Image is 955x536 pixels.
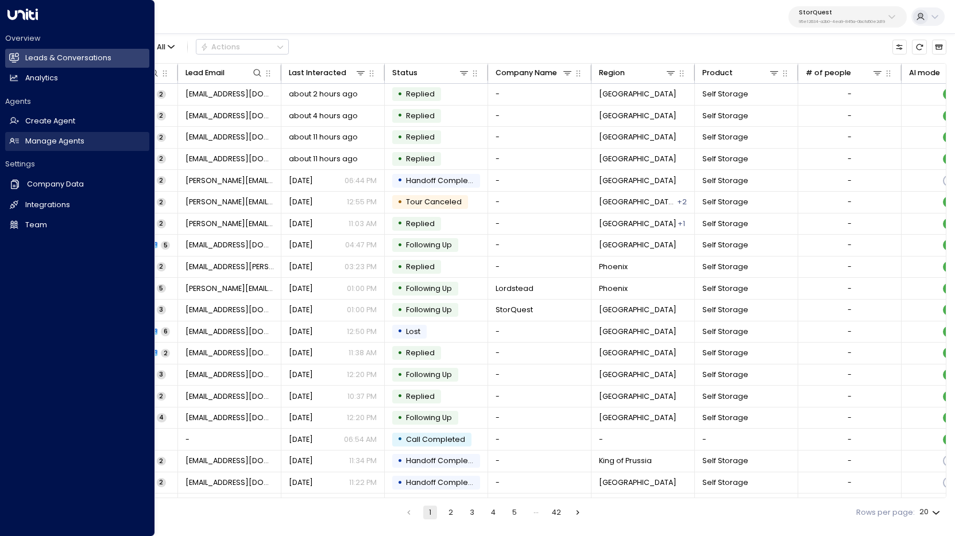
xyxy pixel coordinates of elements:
[702,370,748,380] span: Self Storage
[200,42,240,52] div: Actions
[496,67,574,79] div: Company Name
[397,387,403,405] div: •
[496,305,533,315] span: StorQuest
[488,321,591,343] td: -
[848,154,852,164] div: -
[423,506,437,519] button: page 1
[289,305,313,315] span: Yesterday
[848,283,852,294] div: -
[488,84,591,105] td: -
[702,132,748,142] span: Self Storage
[702,391,748,402] span: Self Storage
[856,507,915,518] label: Rows per page:
[157,133,166,142] span: 2
[599,262,628,272] span: Phoenix
[289,477,313,488] span: Oct 08, 2025
[185,132,274,142] span: kaopioleann6@gmail.com
[25,136,84,147] h2: Manage Agents
[157,284,166,293] span: 5
[702,176,748,186] span: Self Storage
[157,111,166,120] span: 2
[702,477,748,488] span: Self Storage
[599,327,676,337] span: Honolulu
[848,240,852,250] div: -
[347,197,377,207] p: 12:55 PM
[196,39,289,55] button: Actions
[397,215,403,232] div: •
[397,236,403,254] div: •
[5,132,149,151] a: Manage Agents
[599,132,676,142] span: Honolulu
[185,370,274,380] span: Marquese12199@icloud.com
[806,67,851,79] div: # of people
[406,111,435,121] span: Replied
[406,154,435,164] span: Replied
[289,283,313,294] span: Yesterday
[5,216,149,235] a: Team
[397,452,403,470] div: •
[161,241,170,250] span: 5
[488,472,591,494] td: -
[678,219,685,229] div: Redwood City
[406,477,481,487] span: Handoff Completed
[185,67,225,79] div: Lead Email
[848,391,852,402] div: -
[848,111,852,121] div: -
[25,220,47,231] h2: Team
[702,154,748,164] span: Self Storage
[599,176,676,186] span: Honolulu
[289,154,358,164] span: about 11 hours ago
[25,73,58,84] h2: Analytics
[157,154,166,163] span: 2
[349,219,377,229] p: 11:03 AM
[599,219,676,229] span: Oakland
[599,477,676,488] span: Honolulu
[397,193,403,211] div: •
[488,213,591,235] td: -
[599,391,676,402] span: Tampa
[406,240,452,250] span: Following Up
[345,176,377,186] p: 06:44 PM
[392,67,417,79] div: Status
[848,132,852,142] div: -
[488,127,591,148] td: -
[599,370,676,380] span: Tampa
[848,197,852,207] div: -
[406,327,420,336] span: Lost
[347,327,377,337] p: 12:50 PM
[550,506,563,519] button: Go to page 42
[406,413,452,422] span: Following Up
[406,283,452,293] span: Following Up
[289,262,313,272] span: Yesterday
[289,176,313,186] span: Yesterday
[848,305,852,315] div: -
[848,327,852,337] div: -
[591,429,695,450] td: -
[406,305,452,314] span: Following Up
[289,132,358,142] span: about 11 hours ago
[185,283,274,294] span: eric.williams@lordstead.com
[185,456,274,466] span: jdreeseturner@icloud.com
[799,20,885,24] p: 95e12634-a2b0-4ea9-845a-0bcfa50e2d19
[599,283,628,294] span: Phoenix
[496,67,557,79] div: Company Name
[349,348,377,358] p: 11:38 AM
[157,413,167,422] span: 4
[347,391,377,402] p: 10:37 PM
[599,305,676,315] span: Oakland
[599,197,676,207] span: Honolulu
[799,9,885,16] p: StorQuest
[702,262,748,272] span: Self Storage
[157,392,166,401] span: 2
[161,349,170,358] span: 2
[702,111,748,121] span: Self Storage
[488,149,591,170] td: -
[25,53,111,64] h2: Leads & Conversations
[392,67,470,79] div: Status
[406,176,481,185] span: Handoff Completed
[488,343,591,364] td: -
[157,90,166,99] span: 2
[488,192,591,213] td: -
[599,413,676,423] span: Honolulu
[702,305,748,315] span: Self Storage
